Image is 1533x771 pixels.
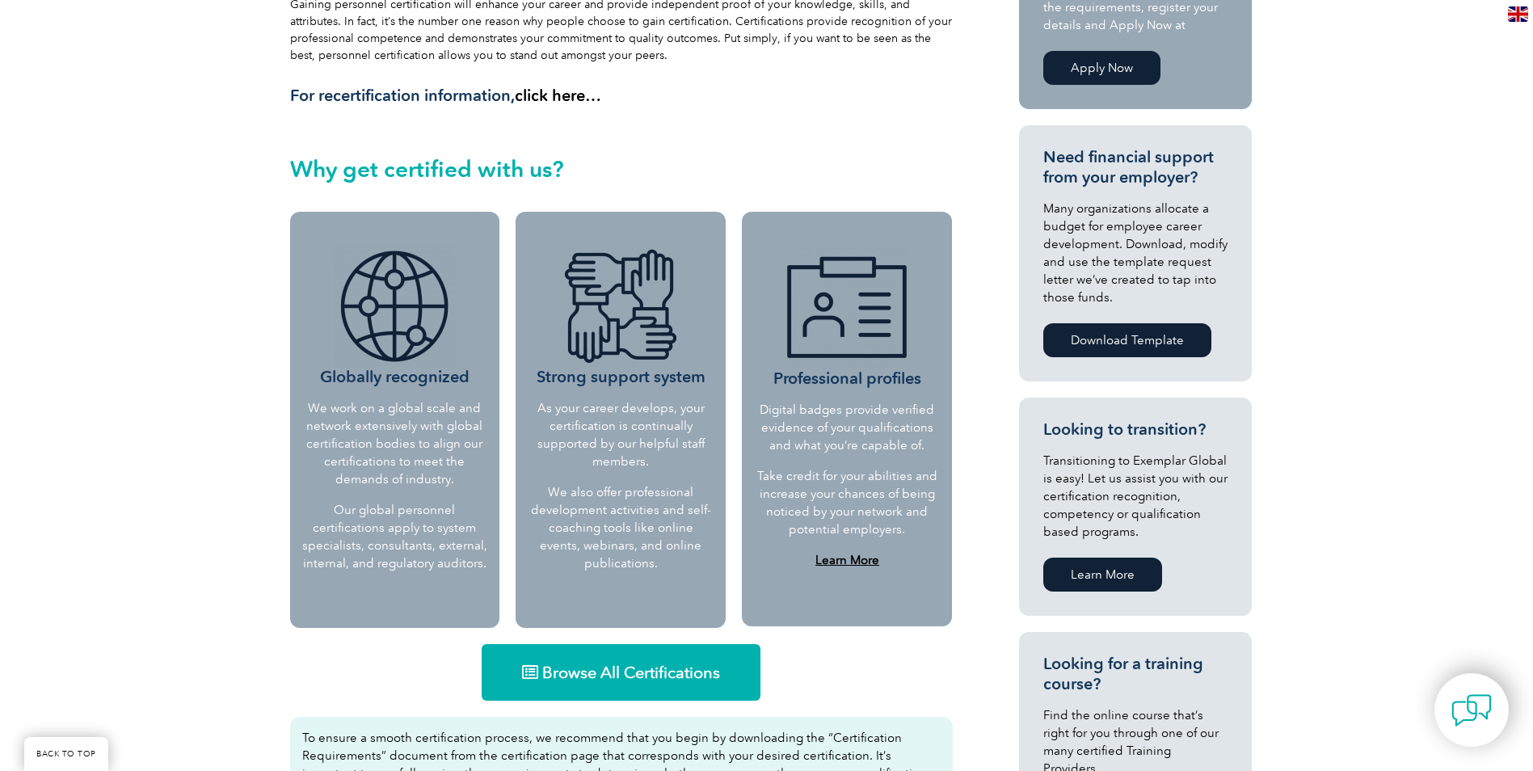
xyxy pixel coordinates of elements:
[528,399,714,470] p: As your career develops, your certification is continually supported by our helpful staff members.
[756,401,938,454] p: Digital badges provide verified evidence of your qualifications and what you’re capable of.
[1043,452,1228,541] p: Transitioning to Exemplar Global is easy! Let us assist you with our certification recognition, c...
[1043,323,1211,357] a: Download Template
[1043,654,1228,694] h3: Looking for a training course?
[528,246,714,387] h3: Strong support system
[1043,419,1228,440] h3: Looking to transition?
[542,664,720,680] span: Browse All Certifications
[1043,51,1160,85] a: Apply Now
[290,156,953,182] h2: Why get certified with us?
[302,246,488,387] h3: Globally recognized
[528,483,714,572] p: We also offer professional development activities and self-coaching tools like online events, web...
[515,86,601,105] a: click here…
[1043,200,1228,306] p: Many organizations allocate a budget for employee career development. Download, modify and use th...
[1451,690,1492,731] img: contact-chat.png
[24,737,108,771] a: BACK TO TOP
[1043,147,1228,187] h3: Need financial support from your employer?
[1508,6,1528,22] img: en
[302,399,488,488] p: We work on a global scale and network extensively with global certification bodies to align our c...
[482,644,760,701] a: Browse All Certifications
[302,501,488,572] p: Our global personnel certifications apply to system specialists, consultants, external, internal,...
[290,86,953,106] h3: For recertification information,
[756,247,938,389] h3: Professional profiles
[1043,558,1162,592] a: Learn More
[815,553,879,567] a: Learn More
[756,467,938,538] p: Take credit for your abilities and increase your chances of being noticed by your network and pot...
